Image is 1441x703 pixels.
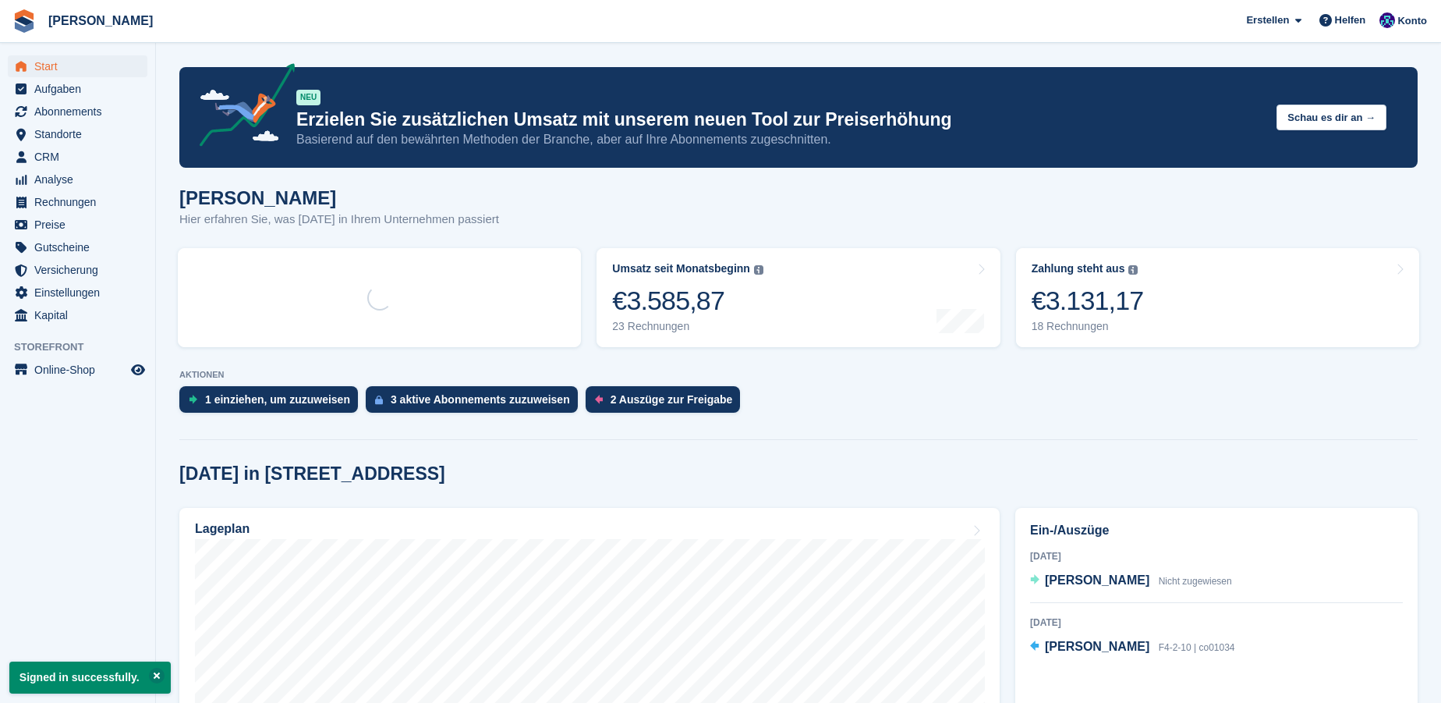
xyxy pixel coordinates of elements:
span: Erstellen [1246,12,1289,28]
span: Nicht zugewiesen [1159,576,1232,587]
div: 1 einziehen, um zuzuweisen [205,393,350,406]
div: Umsatz seit Monatsbeginn [612,262,750,275]
h2: Ein-/Auszüge [1030,521,1403,540]
span: Kapital [34,304,128,326]
a: menu [8,169,147,190]
span: Konto [1397,13,1427,29]
span: Standorte [34,123,128,145]
div: [DATE] [1030,549,1403,563]
a: menu [8,304,147,326]
a: menu [8,282,147,304]
a: menu [8,78,147,100]
a: menu [8,191,147,213]
div: 18 Rechnungen [1032,320,1144,333]
div: [DATE] [1030,616,1403,630]
h2: Lageplan [195,522,250,536]
div: 2 Auszüge zur Freigabe [611,393,733,406]
a: menu [8,123,147,145]
div: NEU [296,90,320,105]
a: [PERSON_NAME] F4-2-10 | co01034 [1030,637,1235,658]
span: Helfen [1335,12,1366,28]
span: Rechnungen [34,191,128,213]
img: price-adjustments-announcement-icon-8257ccfd72463d97f412b2fc003d46551f7dbcb40ab6d574587a9cd5c0d94... [186,63,296,152]
a: 1 einziehen, um zuzuweisen [179,386,366,421]
span: Einstellungen [34,282,128,304]
span: Start [34,55,128,77]
a: Umsatz seit Monatsbeginn €3.585,87 23 Rechnungen [597,248,1000,347]
span: Online-Shop [34,359,128,381]
div: Zahlung steht aus [1032,262,1125,275]
p: Basierend auf den bewährten Methoden der Branche, aber auf Ihre Abonnements zugeschnitten. [296,131,1264,148]
p: Signed in successfully. [9,662,171,694]
img: Thomas Lerch [1379,12,1395,28]
span: Analyse [34,169,128,190]
h2: [DATE] in [STREET_ADDRESS] [179,463,445,485]
img: icon-info-grey-7440780725fd019a000dd9b08b2336e03edf1995a4989e88bcd33f0948082b44.svg [1128,265,1138,275]
span: Preise [34,214,128,236]
a: Vorschau-Shop [129,360,147,379]
span: Versicherung [34,259,128,281]
span: Gutscheine [34,236,128,258]
a: menu [8,101,147,122]
span: F4-2-10 | co01034 [1159,642,1235,653]
a: menu [8,236,147,258]
a: menu [8,146,147,168]
a: menu [8,259,147,281]
span: Storefront [14,339,155,355]
a: menu [8,55,147,77]
a: 2 Auszüge zur Freigabe [586,386,749,421]
button: Schau es dir an → [1276,105,1386,130]
span: CRM [34,146,128,168]
span: Aufgaben [34,78,128,100]
span: [PERSON_NAME] [1045,573,1149,587]
div: 23 Rechnungen [612,320,763,333]
a: menu [8,214,147,236]
img: stora-icon-8386f47178a22dfd0bd8f6a31ec36ba5ce8667c1dd55bd0f319d3a0aa187defe.svg [12,9,36,33]
span: [PERSON_NAME] [1045,640,1149,653]
p: Hier erfahren Sie, was [DATE] in Ihrem Unternehmen passiert [179,211,499,229]
a: Zahlung steht aus €3.131,17 18 Rechnungen [1016,248,1419,347]
img: active_subscription_to_allocate_icon-d502201f5373d7db506a760aba3b589e785aa758c864c3986d89f69b8ff3... [375,395,383,405]
a: [PERSON_NAME] Nicht zugewiesen [1030,571,1232,591]
img: icon-info-grey-7440780725fd019a000dd9b08b2336e03edf1995a4989e88bcd33f0948082b44.svg [754,265,763,275]
div: €3.585,87 [612,285,763,317]
h1: [PERSON_NAME] [179,187,499,208]
a: Speisekarte [8,359,147,381]
img: move_outs_to_deallocate_icon-f764333ba52eb49d3ac5e1228854f67142a1ed5810a6f6cc68b1a99e826820c5.svg [595,395,603,404]
span: Abonnements [34,101,128,122]
a: [PERSON_NAME] [42,8,159,34]
div: €3.131,17 [1032,285,1144,317]
p: Erzielen Sie zusätzlichen Umsatz mit unserem neuen Tool zur Preiserhöhung [296,108,1264,131]
img: move_ins_to_allocate_icon-fdf77a2bb77ea45bf5b3d319d69a93e2d87916cf1d5bf7949dd705db3b84f3ca.svg [189,395,197,404]
p: AKTIONEN [179,370,1418,380]
a: 3 aktive Abonnements zuzuweisen [366,386,586,421]
div: 3 aktive Abonnements zuzuweisen [391,393,570,406]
